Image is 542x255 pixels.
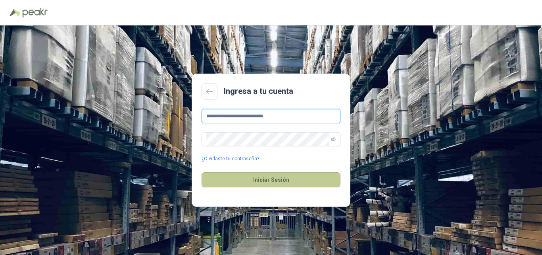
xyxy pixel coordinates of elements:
[10,9,21,17] img: Logo
[224,85,293,97] h2: Ingresa a tu cuenta
[202,172,340,187] button: Iniciar Sesión
[202,155,259,163] a: ¿Olvidaste tu contraseña?
[22,8,48,18] img: Peakr
[331,137,336,142] span: eye-invisible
